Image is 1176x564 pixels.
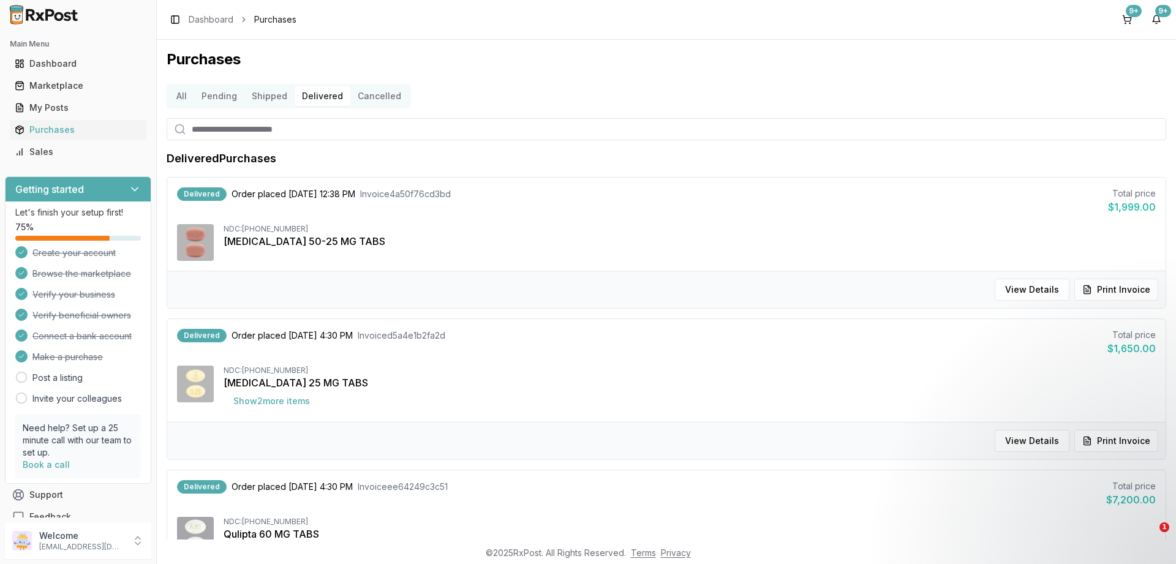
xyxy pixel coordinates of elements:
div: [MEDICAL_DATA] 25 MG TABS [224,375,1156,390]
span: Verify your business [32,288,115,301]
p: Need help? Set up a 25 minute call with our team to set up. [23,422,134,459]
button: Purchases [5,120,151,140]
img: User avatar [12,531,32,551]
span: Browse the marketplace [32,268,131,280]
img: RxPost Logo [5,5,83,24]
span: Invoice 4a50f76cd3bd [360,188,451,200]
a: Privacy [661,547,691,558]
span: 75 % [15,221,34,233]
a: Sales [10,141,146,163]
button: View Details [995,279,1069,301]
h1: Purchases [167,50,1166,69]
button: All [169,86,194,106]
a: Post a listing [32,372,83,384]
div: Total price [1108,187,1156,200]
div: Purchases [15,124,141,136]
button: 9+ [1117,10,1137,29]
p: [EMAIL_ADDRESS][DOMAIN_NAME] [39,542,124,552]
button: Support [5,484,151,506]
div: Dashboard [15,58,141,70]
div: $1,650.00 [1107,341,1156,356]
button: Print Invoice [1074,279,1158,301]
h1: Delivered Purchases [167,150,276,167]
a: Invite your colleagues [32,393,122,405]
span: Create your account [32,247,116,259]
button: Dashboard [5,54,151,73]
div: Delivered [177,480,227,494]
button: Print Invoice [1074,430,1158,452]
button: Delivered [295,86,350,106]
span: Invoice d5a4e1b2fa2d [358,329,445,342]
div: 9+ [1126,5,1142,17]
a: Terms [631,547,656,558]
div: 9+ [1155,5,1171,17]
button: Shipped [244,86,295,106]
div: Total price [1107,329,1156,341]
div: NDC: [PHONE_NUMBER] [224,366,1156,375]
a: Dashboard [10,53,146,75]
img: Juluca 50-25 MG TABS [177,224,214,261]
p: Welcome [39,530,124,542]
div: $1,999.00 [1108,200,1156,214]
div: Delivered [177,329,227,342]
h2: Main Menu [10,39,146,49]
div: Marketplace [15,80,141,92]
span: Invoice ee64249c3c51 [358,481,448,493]
p: Let's finish your setup first! [15,206,141,219]
div: NDC: [PHONE_NUMBER] [224,224,1156,234]
img: Qulipta 60 MG TABS [177,517,214,554]
span: Verify beneficial owners [32,309,131,321]
span: Order placed [DATE] 4:30 PM [232,329,353,342]
button: Feedback [5,506,151,528]
div: Delivered [177,187,227,201]
div: My Posts [15,102,141,114]
a: Marketplace [10,75,146,97]
iframe: Intercom live chat [1134,522,1164,552]
span: Feedback [29,511,71,523]
button: Cancelled [350,86,409,106]
span: Connect a bank account [32,330,132,342]
button: View Details [995,430,1069,452]
button: My Posts [5,98,151,118]
span: Make a purchase [32,351,103,363]
div: Sales [15,146,141,158]
h3: Getting started [15,182,84,197]
span: 1 [1159,522,1169,532]
a: Purchases [10,119,146,141]
button: Show2more items [224,390,320,412]
div: Qulipta 60 MG TABS [224,527,1156,541]
nav: breadcrumb [189,13,296,26]
a: My Posts [10,97,146,119]
div: [MEDICAL_DATA] 50-25 MG TABS [224,234,1156,249]
span: Order placed [DATE] 4:30 PM [232,481,353,493]
a: Book a call [23,459,70,470]
span: Purchases [254,13,296,26]
button: Sales [5,142,151,162]
button: Marketplace [5,76,151,96]
span: Order placed [DATE] 12:38 PM [232,188,355,200]
a: Dashboard [189,13,233,26]
img: Jardiance 25 MG TABS [177,366,214,402]
button: 9+ [1147,10,1166,29]
div: NDC: [PHONE_NUMBER] [224,517,1156,527]
button: Pending [194,86,244,106]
